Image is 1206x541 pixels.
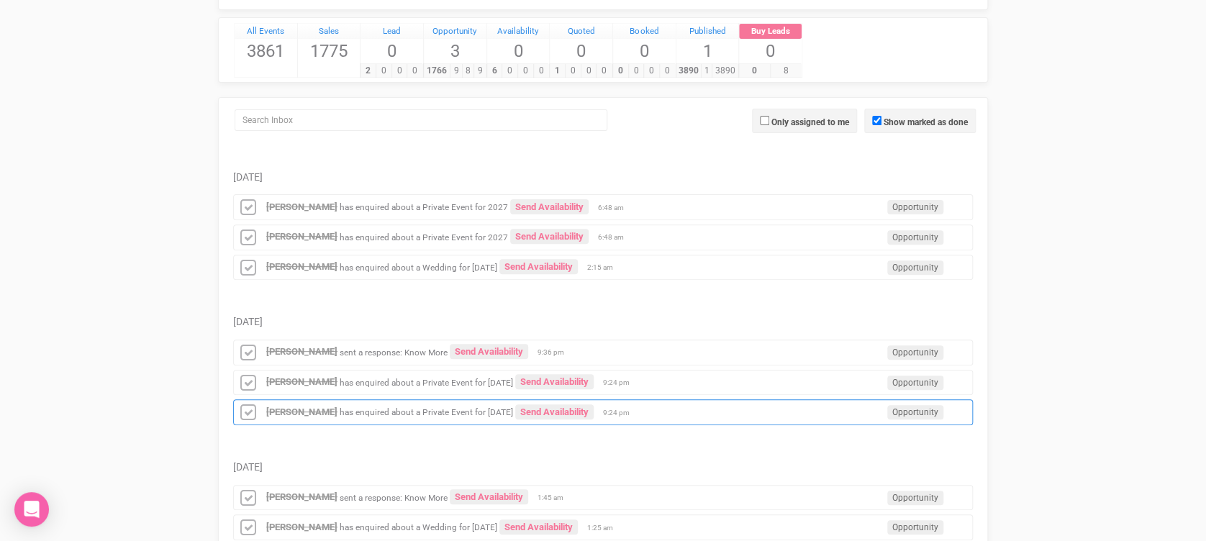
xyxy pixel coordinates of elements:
[424,24,486,40] a: Opportunity
[510,199,589,214] a: Send Availability
[538,493,573,503] span: 1:45 am
[603,378,639,388] span: 9:24 pm
[598,203,634,213] span: 6:48 am
[887,230,943,245] span: Opportunity
[596,64,612,78] span: 0
[613,39,676,63] span: 0
[739,39,802,63] span: 0
[549,64,566,78] span: 1
[887,520,943,535] span: Opportunity
[462,64,474,78] span: 8
[884,116,968,129] label: Show marked as done
[340,262,497,272] small: has enquired about a Wedding for [DATE]
[361,24,423,40] a: Lead
[450,489,528,504] a: Send Availability
[612,64,629,78] span: 0
[487,24,550,40] a: Availability
[340,232,508,242] small: has enquired about a Private Event for 2027
[487,39,550,63] span: 0
[340,377,513,387] small: has enquired about a Private Event for [DATE]
[659,64,676,78] span: 0
[701,64,712,78] span: 1
[340,492,448,502] small: sent a response: Know More
[486,64,503,78] span: 6
[340,202,508,212] small: has enquired about a Private Event for 2027
[676,64,702,78] span: 3890
[450,344,528,359] a: Send Availability
[887,491,943,505] span: Opportunity
[887,345,943,360] span: Opportunity
[424,39,486,63] span: 3
[361,39,423,63] span: 0
[340,347,448,357] small: sent a response: Know More
[676,24,739,40] a: Published
[887,200,943,214] span: Opportunity
[266,261,337,272] a: [PERSON_NAME]
[515,374,594,389] a: Send Availability
[587,523,623,533] span: 1:25 am
[565,64,581,78] span: 0
[628,64,645,78] span: 0
[14,492,49,527] div: Open Intercom Messenger
[887,405,943,419] span: Opportunity
[550,24,612,40] a: Quoted
[391,64,408,78] span: 0
[233,172,973,183] h5: [DATE]
[533,64,550,78] span: 0
[376,64,392,78] span: 0
[450,64,462,78] span: 9
[360,64,376,78] span: 2
[643,64,660,78] span: 0
[266,491,337,502] a: [PERSON_NAME]
[340,522,497,532] small: has enquired about a Wedding for [DATE]
[887,260,943,275] span: Opportunity
[266,522,337,532] strong: [PERSON_NAME]
[298,39,361,63] span: 1775
[887,376,943,390] span: Opportunity
[473,64,486,78] span: 9
[538,347,573,358] span: 9:36 pm
[550,39,612,63] span: 0
[423,64,450,78] span: 1766
[266,406,337,417] a: [PERSON_NAME]
[510,229,589,244] a: Send Availability
[233,462,973,473] h5: [DATE]
[235,39,297,63] span: 3861
[266,346,337,357] a: [PERSON_NAME]
[266,201,337,212] a: [PERSON_NAME]
[407,64,423,78] span: 0
[587,263,623,273] span: 2:15 am
[298,24,361,40] a: Sales
[235,24,297,40] a: All Events
[613,24,676,40] a: Booked
[603,408,639,418] span: 9:24 pm
[739,24,802,40] a: Buy Leads
[771,116,849,129] label: Only assigned to me
[515,404,594,419] a: Send Availability
[676,39,739,63] span: 1
[738,64,770,78] span: 0
[499,259,578,274] a: Send Availability
[235,109,607,131] input: Search Inbox
[233,317,973,327] h5: [DATE]
[770,64,802,78] span: 8
[340,407,513,417] small: has enquired about a Private Event for [DATE]
[266,231,337,242] strong: [PERSON_NAME]
[517,64,534,78] span: 0
[499,519,578,535] a: Send Availability
[502,64,518,78] span: 0
[266,376,337,387] strong: [PERSON_NAME]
